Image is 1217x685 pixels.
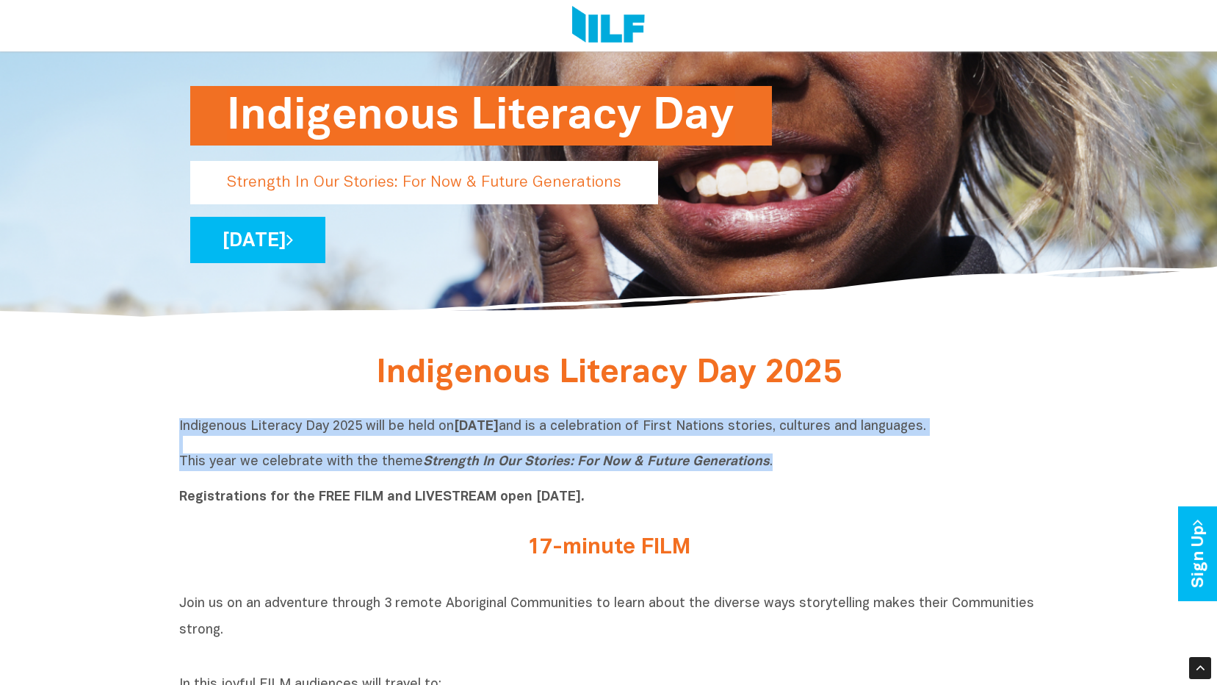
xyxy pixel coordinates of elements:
[190,217,325,263] a: [DATE]
[454,420,499,433] b: [DATE]
[333,536,884,560] h2: 17-minute FILM
[190,161,658,204] p: Strength In Our Stories: For Now & Future Generations
[179,418,1039,506] p: Indigenous Literacy Day 2025 will be held on and is a celebration of First Nations stories, cultu...
[179,598,1034,636] span: Join us on an adventure through 3 remote Aboriginal Communities to learn about the diverse ways s...
[1189,657,1211,679] div: Scroll Back to Top
[572,6,645,46] img: Logo
[423,456,770,468] i: Strength In Our Stories: For Now & Future Generations
[227,86,735,146] h1: Indigenous Literacy Day
[376,359,842,389] span: Indigenous Literacy Day 2025
[179,491,585,503] b: Registrations for the FREE FILM and LIVESTREAM open [DATE].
